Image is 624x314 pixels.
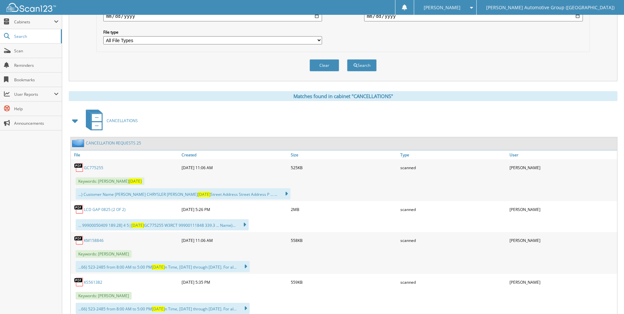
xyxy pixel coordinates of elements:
a: KM158846 [84,238,104,243]
div: [DATE] 11:06 AM [180,234,289,247]
input: start [103,11,322,21]
span: [DATE] [198,192,211,197]
span: [PERSON_NAME] [424,6,461,10]
div: ...66) 523-2485 from 8:00 AM to 5:00 PM n Time, [DATE] through [DATE]. For al... [76,303,250,314]
a: CANCELLATION REQUESTS 25 [86,140,141,146]
span: Reminders [14,63,59,68]
span: CANCELLATIONS [107,118,138,123]
div: 2MB [289,203,398,216]
div: [DATE] 5:26 PM [180,203,289,216]
span: Bookmarks [14,77,59,83]
div: Matches found in cabinet "CANCELLATIONS" [69,91,617,101]
div: scanned [399,203,508,216]
span: [DATE] [152,264,165,270]
span: [PERSON_NAME] Automotive Group ([GEOGRAPHIC_DATA]) [486,6,614,10]
a: User [508,150,617,159]
div: 558KB [289,234,398,247]
img: PDF.png [74,163,84,172]
span: Search [14,34,58,39]
div: scanned [399,234,508,247]
label: File type [103,29,322,35]
div: [PERSON_NAME] [508,275,617,289]
span: [DATE] [129,178,142,184]
div: 525KB [289,161,398,174]
button: Clear [310,59,339,71]
div: ...66) 523-2485 from 8:00 AM to 5:00 PM n Time, [DATE] through [DATE]. For al... [76,261,250,272]
div: [PERSON_NAME] [508,203,617,216]
span: User Reports [14,92,54,97]
img: PDF.png [74,204,84,214]
a: File [71,150,180,159]
img: PDF.png [74,235,84,245]
button: Search [347,59,377,71]
a: Type [399,150,508,159]
div: ...) Customer Name [PERSON_NAME] CHRYSLER [PERSON_NAME] Street Address Street Address P ... ... [76,188,290,199]
a: LCD GAP 0825 (2 OF 2) [84,207,126,212]
img: PDF.png [74,277,84,287]
div: ... 99900050409 189.28] 4 5| GC775255 W3RCT 99900111848 339.3 ... Name)... [76,219,249,230]
div: [DATE] 11:06 AM [180,161,289,174]
a: CANCELLATIONS [82,108,138,134]
span: Keywords: [PERSON_NAME] [76,292,132,300]
a: Created [180,150,289,159]
span: Cabinets [14,19,54,25]
div: 559KB [289,275,398,289]
img: scan123-logo-white.svg [7,3,56,12]
iframe: Chat Widget [591,282,624,314]
span: Help [14,106,59,112]
div: scanned [399,275,508,289]
span: [DATE] [131,222,144,228]
div: [PERSON_NAME] [508,234,617,247]
img: folder2.png [72,139,86,147]
span: [DATE] [152,306,165,312]
div: scanned [399,161,508,174]
a: Size [289,150,398,159]
span: Keywords: [PERSON_NAME] [76,250,132,258]
span: Announcements [14,120,59,126]
a: KS561382 [84,279,102,285]
div: [DATE] 5:35 PM [180,275,289,289]
span: Keywords: [PERSON_NAME] [76,177,144,185]
input: end [364,11,583,21]
a: GC775255 [84,165,103,170]
div: [PERSON_NAME] [508,161,617,174]
span: Scan [14,48,59,54]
